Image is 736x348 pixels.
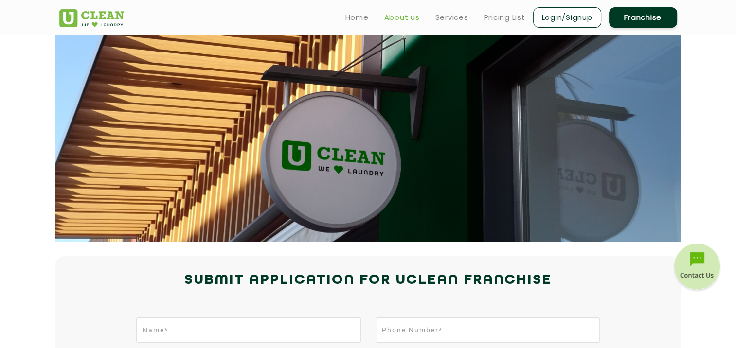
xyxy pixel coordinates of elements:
[345,12,369,23] a: Home
[484,12,525,23] a: Pricing List
[384,12,420,23] a: About us
[609,7,677,28] a: Franchise
[533,7,601,28] a: Login/Signup
[59,9,124,27] img: UClean Laundry and Dry Cleaning
[435,12,468,23] a: Services
[376,317,600,343] input: Phone Number*
[59,269,677,292] h2: Submit Application for UCLEAN FRANCHISE
[136,317,360,343] input: Name*
[673,244,721,292] img: contact-btn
